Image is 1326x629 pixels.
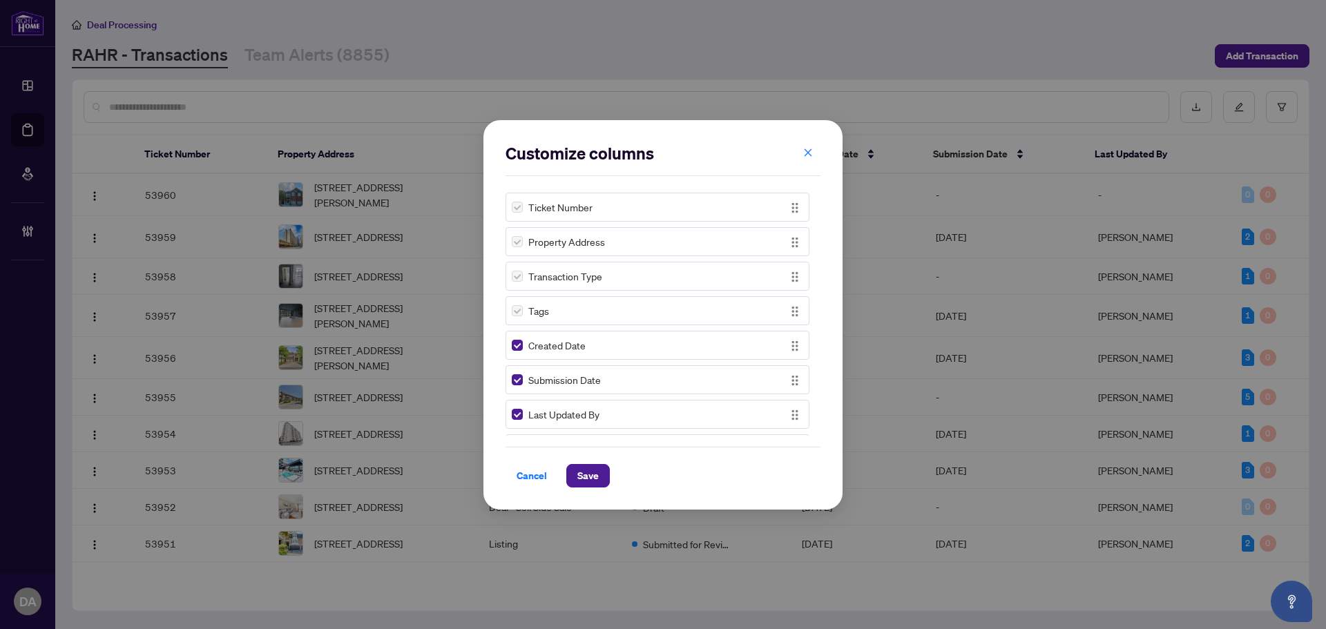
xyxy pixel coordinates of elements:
img: Drag Icon [787,200,803,215]
div: Transaction TypeDrag Icon [506,262,809,291]
span: Save [577,465,599,487]
div: Created DateDrag Icon [506,331,809,360]
span: Submission Date [528,372,601,387]
button: Drag Icon [787,337,803,354]
span: close [803,147,813,157]
img: Drag Icon [787,304,803,319]
button: Drag Icon [787,233,803,250]
button: Drag Icon [787,371,803,388]
div: Last Updated ByDrag Icon [506,400,809,429]
button: Save [566,464,610,487]
span: Cancel [517,465,547,487]
button: Drag Icon [787,406,803,423]
div: Property AddressDrag Icon [506,227,809,256]
button: Cancel [506,464,558,487]
img: Drag Icon [787,269,803,284]
span: Property Address [528,234,605,249]
img: Drag Icon [787,373,803,388]
span: Transaction Type [528,269,602,284]
img: Drag Icon [787,407,803,423]
span: Tags [528,303,549,318]
h2: Customize columns [506,142,820,164]
span: Last Updated By [528,407,599,422]
img: Drag Icon [787,235,803,250]
img: Drag Icon [787,338,803,354]
span: Ticket Number [528,200,593,215]
button: Drag Icon [787,268,803,284]
span: Created Date [528,338,586,353]
div: Ticket NumberDrag Icon [506,193,809,222]
div: Submission DateDrag Icon [506,365,809,394]
div: TagsDrag Icon [506,296,809,325]
button: Drag Icon [787,199,803,215]
button: Drag Icon [787,302,803,319]
button: Open asap [1271,581,1312,622]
